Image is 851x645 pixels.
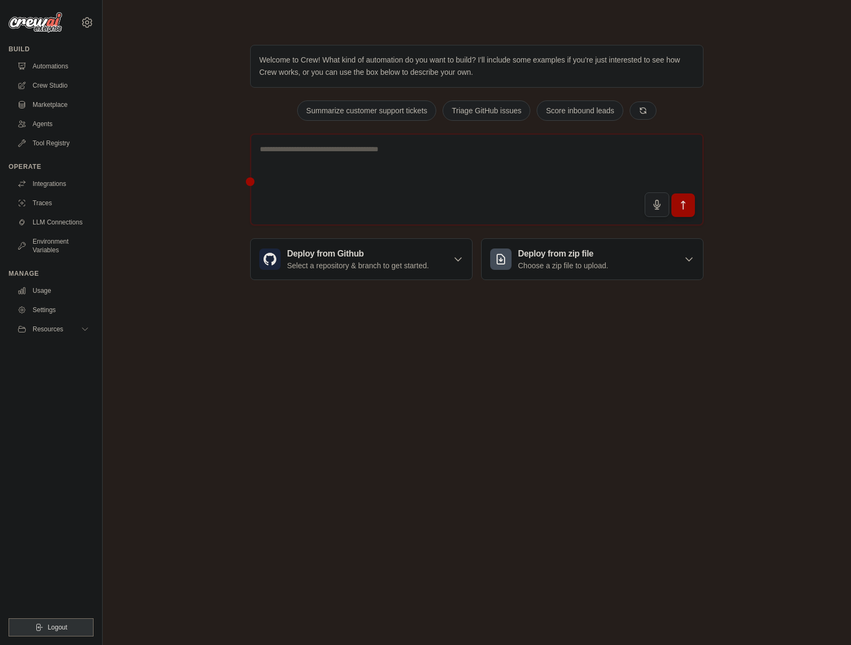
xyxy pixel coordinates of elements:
a: Automations [13,58,94,75]
button: Triage GitHub issues [443,100,530,121]
a: Marketplace [13,96,94,113]
h3: Deploy from Github [287,247,429,260]
a: Tool Registry [13,135,94,152]
p: Welcome to Crew! What kind of automation do you want to build? I'll include some examples if you'... [259,54,694,79]
span: Resources [33,325,63,333]
button: Score inbound leads [537,100,623,121]
button: Resources [13,321,94,338]
a: Integrations [13,175,94,192]
p: Choose a zip file to upload. [518,260,608,271]
button: Summarize customer support tickets [297,100,436,121]
div: Build [9,45,94,53]
div: Operate [9,162,94,171]
span: Logout [48,623,67,632]
img: Logo [9,12,62,33]
a: Agents [13,115,94,133]
a: Crew Studio [13,77,94,94]
a: Traces [13,195,94,212]
a: Usage [13,282,94,299]
h3: Deploy from zip file [518,247,608,260]
a: Settings [13,301,94,318]
a: Environment Variables [13,233,94,259]
p: Select a repository & branch to get started. [287,260,429,271]
a: LLM Connections [13,214,94,231]
button: Logout [9,618,94,636]
div: Manage [9,269,94,278]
